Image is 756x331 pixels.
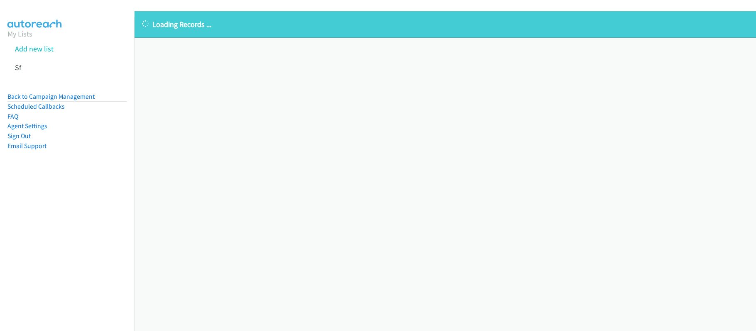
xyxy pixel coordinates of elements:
[15,63,21,72] a: Sf
[15,44,54,54] a: Add new list
[7,29,32,39] a: My Lists
[7,142,46,150] a: Email Support
[7,92,95,100] a: Back to Campaign Management
[7,122,47,130] a: Agent Settings
[142,19,749,30] p: Loading Records ...
[7,132,31,140] a: Sign Out
[7,102,65,110] a: Scheduled Callbacks
[7,112,18,120] a: FAQ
